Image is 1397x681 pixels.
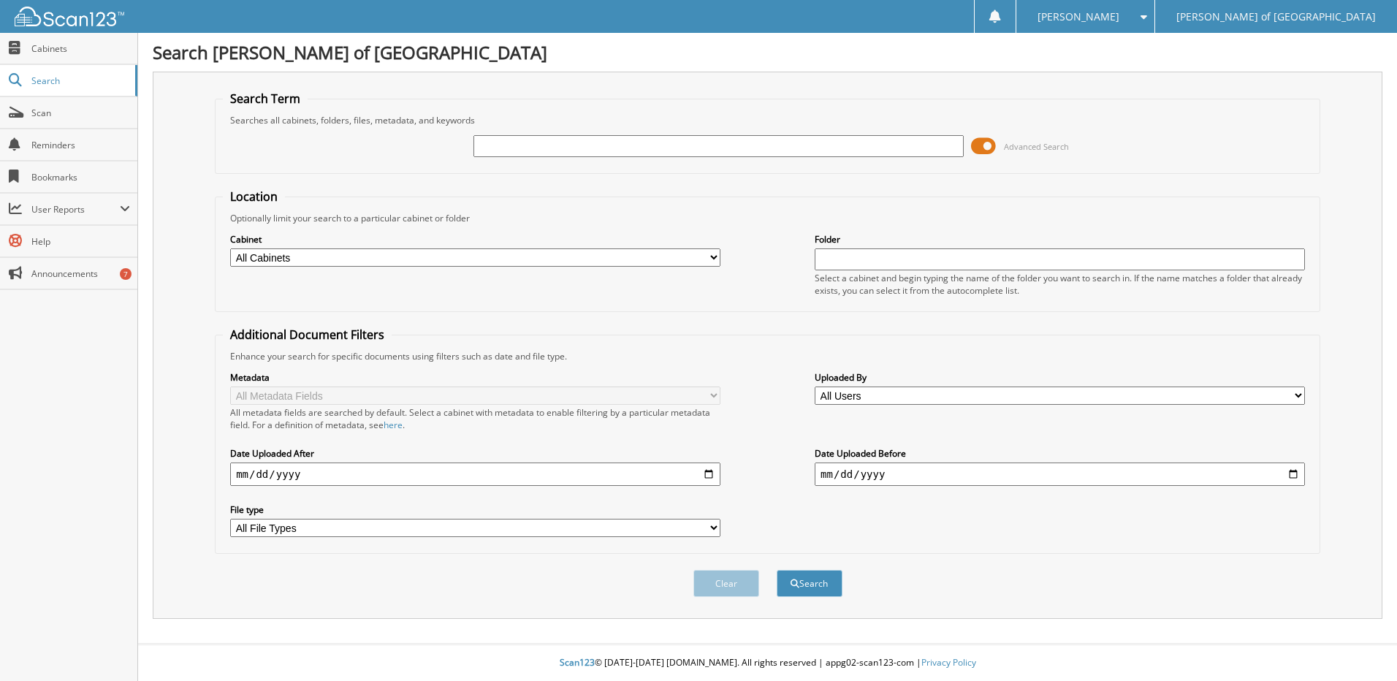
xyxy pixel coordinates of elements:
span: Help [31,235,130,248]
label: Date Uploaded Before [815,447,1305,460]
div: Select a cabinet and begin typing the name of the folder you want to search in. If the name match... [815,272,1305,297]
label: Date Uploaded After [230,447,720,460]
label: Metadata [230,371,720,384]
iframe: Chat Widget [1324,611,1397,681]
span: Scan123 [560,656,595,669]
span: [PERSON_NAME] [1038,12,1119,21]
input: start [230,463,720,486]
div: © [DATE]-[DATE] [DOMAIN_NAME]. All rights reserved | appg02-scan123-com | [138,645,1397,681]
label: File type [230,503,720,516]
div: Enhance your search for specific documents using filters such as date and file type. [223,350,1312,362]
span: Reminders [31,139,130,151]
span: Announcements [31,267,130,280]
button: Search [777,570,842,597]
label: Uploaded By [815,371,1305,384]
div: All metadata fields are searched by default. Select a cabinet with metadata to enable filtering b... [230,406,720,431]
label: Cabinet [230,233,720,246]
label: Folder [815,233,1305,246]
div: Searches all cabinets, folders, files, metadata, and keywords [223,114,1312,126]
legend: Search Term [223,91,308,107]
span: Cabinets [31,42,130,55]
div: 7 [120,268,132,280]
div: Optionally limit your search to a particular cabinet or folder [223,212,1312,224]
input: end [815,463,1305,486]
legend: Additional Document Filters [223,327,392,343]
button: Clear [693,570,759,597]
span: Scan [31,107,130,119]
span: Bookmarks [31,171,130,183]
img: scan123-logo-white.svg [15,7,124,26]
h1: Search [PERSON_NAME] of [GEOGRAPHIC_DATA] [153,40,1382,64]
legend: Location [223,189,285,205]
span: [PERSON_NAME] of [GEOGRAPHIC_DATA] [1176,12,1376,21]
span: Advanced Search [1004,141,1069,152]
a: here [384,419,403,431]
a: Privacy Policy [921,656,976,669]
span: Search [31,75,128,87]
span: User Reports [31,203,120,216]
